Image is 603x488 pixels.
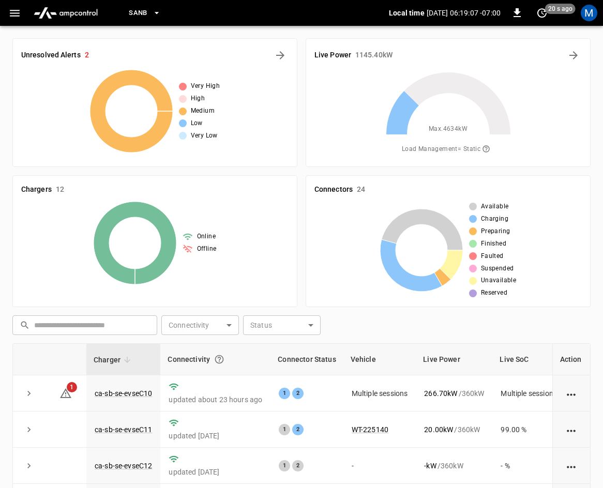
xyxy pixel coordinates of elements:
button: set refresh interval [534,5,550,21]
a: ca-sb-se-evseC10 [95,389,152,398]
div: 1 [279,424,290,435]
th: Live Power [416,344,492,375]
div: 1 [279,460,290,471]
div: profile-icon [581,5,597,21]
div: action cell options [565,388,578,399]
span: Very Low [191,131,218,141]
th: Action [552,344,590,375]
span: Available [481,202,509,212]
span: Finished [481,239,506,249]
h6: Connectors [314,184,353,195]
span: Charger [94,354,134,366]
img: ampcontrol.io logo [29,3,102,23]
span: Preparing [481,226,510,237]
a: WT-225140 [352,425,388,434]
h6: Unresolved Alerts [21,50,81,61]
p: updated about 23 hours ago [169,394,262,405]
p: updated [DATE] [169,431,262,441]
button: Energy Overview [565,47,582,64]
h6: 24 [357,184,365,195]
h6: 2 [85,50,89,61]
td: - [343,448,416,484]
th: Live SoC [492,344,565,375]
td: Multiple sessions [492,375,565,411]
button: expand row [21,422,37,437]
div: 2 [292,424,304,435]
button: expand row [21,386,37,401]
p: [DATE] 06:19:07 -07:00 [427,8,501,18]
span: Online [197,232,216,242]
span: 1 [67,382,77,392]
h6: Chargers [21,184,52,195]
td: Multiple sessions [343,375,416,411]
span: Max. 4634 kW [429,124,468,134]
h6: Live Power [314,50,351,61]
span: Faulted [481,251,504,262]
a: 1 [59,388,72,396]
div: 2 [292,388,304,399]
a: ca-sb-se-evseC11 [95,425,152,434]
div: 1 [279,388,290,399]
div: action cell options [565,461,578,471]
button: SanB [125,3,165,23]
p: updated [DATE] [169,467,262,477]
p: 20.00 kW [424,424,453,435]
span: Very High [191,81,220,91]
div: / 360 kW [424,388,484,399]
button: expand row [21,458,37,474]
span: Offline [197,244,217,254]
div: action cell options [565,424,578,435]
span: High [191,94,205,104]
button: The system is using AmpEdge-configured limits for static load managment. Depending on your config... [478,141,494,158]
h6: 1145.40 kW [355,50,393,61]
div: / 360 kW [424,424,484,435]
td: - % [492,448,565,484]
span: Charging [481,214,508,224]
th: Connector Status [270,344,343,375]
span: Low [191,118,203,129]
span: Reserved [481,288,507,298]
span: 20 s ago [545,4,576,14]
span: Unavailable [481,276,516,286]
span: Suspended [481,264,514,274]
button: All Alerts [272,47,289,64]
span: Medium [191,106,215,116]
td: 99.00 % [492,411,565,448]
span: Load Management = Static [402,141,494,158]
div: / 360 kW [424,461,484,471]
div: 2 [292,460,304,471]
a: ca-sb-se-evseC12 [95,462,152,470]
p: - kW [424,461,436,471]
p: Local time [389,8,425,18]
th: Vehicle [343,344,416,375]
p: 266.70 kW [424,388,457,399]
button: Connection between the charger and our software. [210,350,229,369]
h6: 12 [56,184,64,195]
div: Connectivity [168,350,263,369]
span: SanB [129,7,147,19]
